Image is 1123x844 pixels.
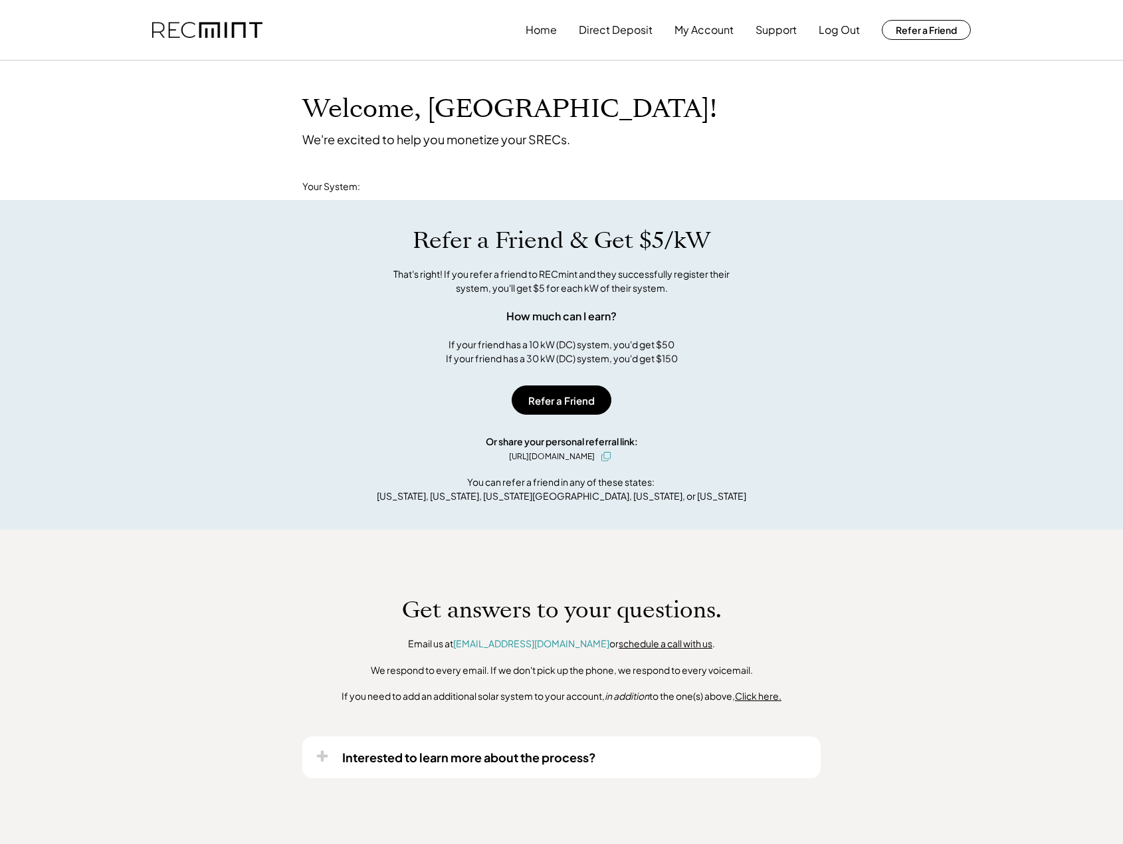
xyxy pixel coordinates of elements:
[152,22,262,39] img: recmint-logotype%403x.png
[453,637,609,649] a: [EMAIL_ADDRESS][DOMAIN_NAME]
[302,94,717,125] h1: Welcome, [GEOGRAPHIC_DATA]!
[377,475,746,503] div: You can refer a friend in any of these states: [US_STATE], [US_STATE], [US_STATE][GEOGRAPHIC_DATA...
[402,596,722,624] h1: Get answers to your questions.
[408,637,715,651] div: Email us at or .
[882,20,971,40] button: Refer a Friend
[735,690,781,702] u: Click here.
[342,750,596,765] div: Interested to learn more about the process?
[371,664,753,677] div: We respond to every email. If we don't pick up the phone, we respond to every voicemail.
[302,180,360,193] div: Your System:
[605,690,649,702] em: in addition
[619,637,712,649] a: schedule a call with us
[674,17,734,43] button: My Account
[413,227,710,255] h1: Refer a Friend & Get $5/kW
[446,338,678,366] div: If your friend has a 10 kW (DC) system, you'd get $50 If your friend has a 30 kW (DC) system, you...
[598,449,614,465] button: click to copy
[819,17,860,43] button: Log Out
[509,451,595,463] div: [URL][DOMAIN_NAME]
[579,17,653,43] button: Direct Deposit
[506,308,617,324] div: How much can I earn?
[512,385,611,415] button: Refer a Friend
[342,690,781,703] div: If you need to add an additional solar system to your account, to the one(s) above,
[486,435,638,449] div: Or share your personal referral link:
[379,267,744,295] div: That's right! If you refer a friend to RECmint and they successfully register their system, you'l...
[756,17,797,43] button: Support
[526,17,557,43] button: Home
[302,132,570,147] div: We're excited to help you monetize your SRECs.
